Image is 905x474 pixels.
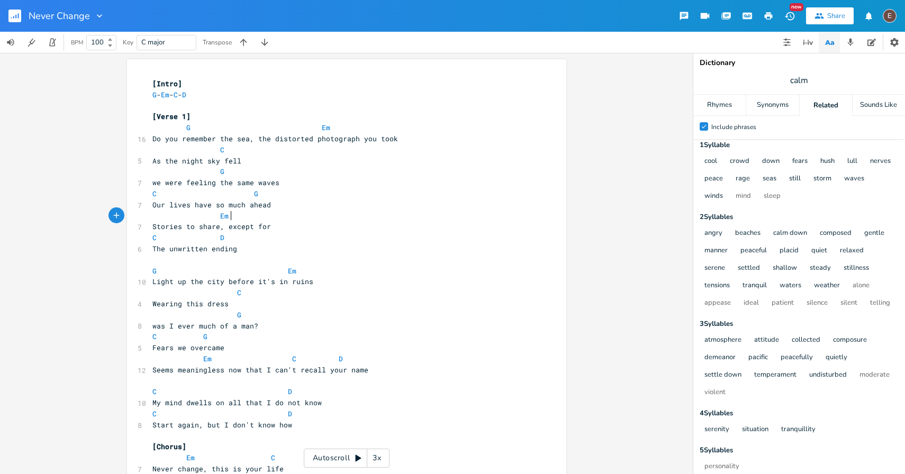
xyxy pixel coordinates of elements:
button: waters [780,281,801,290]
button: nerves [870,157,891,166]
button: collected [792,336,820,345]
span: was I ever much of a man? [152,321,258,331]
button: serenity [704,425,729,434]
button: demeanor [704,353,736,362]
button: peace [704,175,723,184]
button: ideal [744,299,759,308]
span: G [254,189,258,198]
button: relaxed [840,247,864,256]
div: Transpose [203,39,232,45]
button: winds [704,192,723,201]
span: Start again, but I don't know how [152,420,292,430]
button: moderate [859,371,890,380]
button: New [779,6,800,25]
div: BPM [71,40,83,45]
span: C [152,233,157,242]
span: D [288,409,292,418]
button: beaches [735,229,761,238]
button: shallow [773,264,797,273]
button: weather [814,281,840,290]
button: temperament [754,371,797,380]
button: tranquillity [781,425,816,434]
span: Em [186,453,195,462]
span: Our lives have so much ahead [152,200,271,209]
span: we were feeling the same waves [152,178,279,187]
span: [Intro] [152,79,182,88]
button: rage [736,175,750,184]
div: 4 Syllable s [700,410,899,417]
span: calm [790,75,808,87]
span: C [271,453,275,462]
button: E [883,4,897,28]
button: undisturbed [809,371,847,380]
button: silence [807,299,828,308]
div: New [790,3,803,11]
span: D [220,233,224,242]
button: tranquil [743,281,767,290]
span: C major [141,38,165,47]
span: Do you remember the sea, the distorted photograph you took [152,134,398,143]
button: personality [704,462,739,471]
span: G [220,167,224,176]
span: Fears we overcame [152,343,224,352]
button: stillness [844,264,869,273]
span: G [186,123,191,132]
button: quiet [811,247,827,256]
button: lull [847,157,857,166]
button: pacific [748,353,768,362]
span: [Verse 1] [152,112,191,121]
span: C [152,189,157,198]
span: C [292,354,296,363]
span: G [152,90,157,99]
button: appease [704,299,731,308]
button: crowd [730,157,749,166]
span: My mind dwells on all that I do not know [152,398,322,407]
span: Em [220,211,229,221]
div: Sounds Like [853,95,905,116]
span: G [203,332,207,341]
div: edward [883,9,897,23]
button: violent [704,388,726,397]
button: serene [704,264,725,273]
button: still [789,175,801,184]
button: steady [810,264,831,273]
button: fears [792,157,808,166]
div: 1 Syllable [700,142,899,149]
span: D [288,387,292,396]
span: Em [203,354,212,363]
span: C [152,387,157,396]
button: attitude [754,336,779,345]
button: peacefully [781,353,813,362]
span: Light up the city before it's in ruins [152,277,313,286]
button: patient [772,299,794,308]
button: telling [870,299,890,308]
div: Key [123,39,133,45]
button: calm down [773,229,807,238]
div: Include phrases [711,124,756,130]
span: D [182,90,186,99]
span: Stories to share, except for [152,222,271,231]
span: C [174,90,178,99]
div: Synonyms [746,95,799,116]
span: C [220,145,224,154]
button: sleep [764,192,781,201]
button: placid [780,247,799,256]
button: mind [736,192,751,201]
span: C [152,409,157,418]
button: composed [820,229,852,238]
span: C [152,332,157,341]
button: situation [742,425,768,434]
button: Share [806,7,854,24]
button: waves [844,175,864,184]
div: 3 Syllable s [700,321,899,327]
div: Rhymes [693,95,746,116]
span: As the night sky fell [152,156,250,166]
span: Seems meaningless now that I can't recall your name [152,365,368,375]
button: gentle [864,229,884,238]
button: settle down [704,371,741,380]
span: [Chorus] [152,442,186,451]
button: composure [833,336,867,345]
div: Autoscroll [304,449,390,468]
span: G [237,310,241,320]
div: Related [800,95,852,116]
